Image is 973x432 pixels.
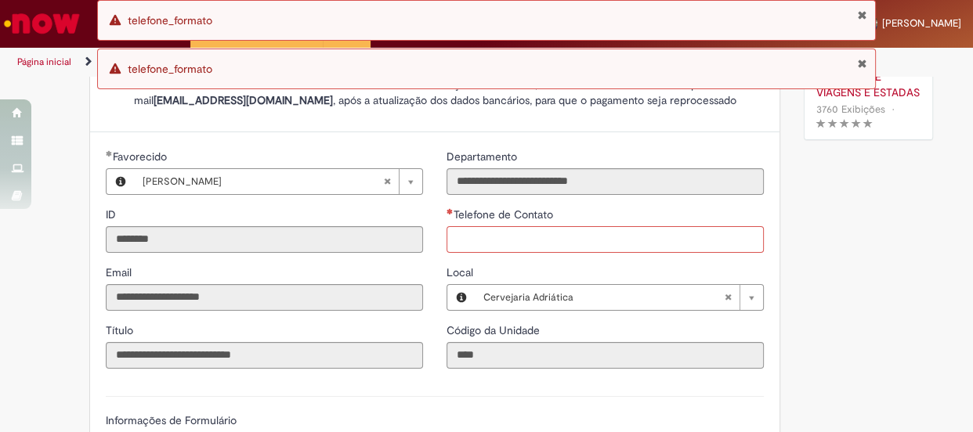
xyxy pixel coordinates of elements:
[447,342,764,369] input: Código da Unidade
[106,265,135,279] span: Somente leitura - Email
[375,169,399,194] abbr: Limpar campo Favorecido
[447,265,476,279] span: Local
[106,265,135,280] label: Somente leitura - Email
[447,149,520,164] span: Somente leitura - Departamento
[143,169,383,194] span: [PERSON_NAME]
[816,103,885,116] span: 3760 Exibições
[447,323,543,337] span: Somente leitura - Código da Unidade
[17,56,71,68] a: Página inicial
[106,323,136,337] span: Somente leitura - Título
[106,150,113,157] span: Obrigatório Preenchido
[447,285,476,310] button: Local, Visualizar este registro Cervejaria Adriática
[135,169,422,194] a: [PERSON_NAME]Limpar campo Favorecido
[447,149,520,164] label: Somente leitura - Departamento
[128,62,212,76] span: telefone_formato
[716,285,740,310] abbr: Limpar campo Local
[882,16,961,30] span: [PERSON_NAME]
[106,207,119,221] span: Somente leitura - ID
[2,8,82,39] img: ServiceNow
[106,226,423,253] input: ID
[454,207,556,221] span: Telefone de Contato
[12,48,637,77] ul: Trilhas de página
[106,207,119,222] label: Somente leitura - ID
[113,149,170,164] span: Necessários - Favorecido
[128,13,212,27] span: telefone_formato
[857,9,867,21] button: Fechar Notificação
[483,285,724,310] span: Cervejaria Adriática
[106,322,136,338] label: Somente leitura - Título
[106,284,423,311] input: Email
[476,285,763,310] a: Cervejaria AdriáticaLimpar campo Local
[447,322,543,338] label: Somente leitura - Código da Unidade
[857,57,867,70] button: Fechar Notificação
[447,208,454,214] span: Necessários
[106,342,423,369] input: Título
[107,169,135,194] button: Favorecido, Visualizar este registro Rosnei De Souza
[153,93,332,107] strong: [EMAIL_ADDRESS][DOMAIN_NAME]
[888,99,898,120] span: •
[106,413,237,427] label: Informações de Formulário
[447,226,764,253] input: Telefone de Contato
[447,168,764,195] input: Departamento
